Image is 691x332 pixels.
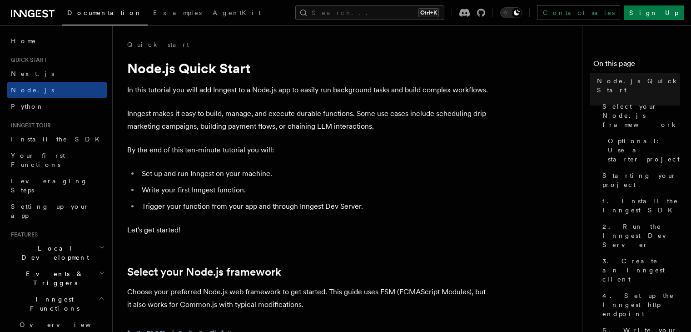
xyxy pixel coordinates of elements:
li: Trigger your function from your app and through Inngest Dev Server. [139,200,491,213]
a: Optional: Use a starter project [604,133,680,167]
span: Quick start [7,56,47,64]
a: Starting your project [599,167,680,193]
span: Leveraging Steps [11,177,88,194]
button: Events & Triggers [7,266,107,291]
p: By the end of this ten-minute tutorial you will: [127,144,491,156]
span: 1. Install the Inngest SDK [602,196,680,215]
p: Choose your preferred Node.js web framework to get started. This guide uses ESM (ECMAScript Modul... [127,286,491,311]
span: Inngest tour [7,122,51,129]
a: Examples [148,3,207,25]
a: Install the SDK [7,131,107,147]
a: Node.js [7,82,107,98]
span: 4. Set up the Inngest http endpoint [602,291,680,318]
span: Local Development [7,244,99,262]
a: Documentation [62,3,148,25]
button: Local Development [7,240,107,266]
span: Events & Triggers [7,269,99,287]
a: Your first Functions [7,147,107,173]
a: Python [7,98,107,115]
span: 2. Run the Inngest Dev Server [602,222,680,249]
span: 3. Create an Inngest client [602,257,680,284]
a: 4. Set up the Inngest http endpoint [599,287,680,322]
a: Leveraging Steps [7,173,107,198]
li: Set up and run Inngest on your machine. [139,167,491,180]
p: Inngest makes it easy to build, manage, and execute durable functions. Some use cases include sch... [127,107,491,133]
a: Node.js Quick Start [593,73,680,98]
span: Node.js [11,86,54,94]
span: Starting your project [602,171,680,189]
span: Next.js [11,70,54,77]
button: Search...Ctrl+K [295,5,444,20]
span: Examples [153,9,202,16]
kbd: Ctrl+K [418,8,439,17]
span: Optional: Use a starter project [608,136,680,164]
a: Setting up your app [7,198,107,224]
a: Home [7,33,107,49]
a: Select your Node.js framework [127,266,281,278]
a: Next.js [7,65,107,82]
li: Write your first Inngest function. [139,184,491,196]
p: Let's get started! [127,224,491,236]
a: Contact sales [537,5,620,20]
button: Toggle dark mode [500,7,522,18]
a: 3. Create an Inngest client [599,253,680,287]
a: 1. Install the Inngest SDK [599,193,680,218]
span: Python [11,103,44,110]
a: Select your Node.js framework [599,98,680,133]
span: Features [7,231,38,238]
h1: Node.js Quick Start [127,60,491,76]
h4: On this page [593,58,680,73]
button: Inngest Functions [7,291,107,317]
span: Install the SDK [11,136,105,143]
span: Node.js Quick Start [597,76,680,95]
span: Select your Node.js framework [602,102,680,129]
a: Sign Up [624,5,684,20]
span: Inngest Functions [7,295,98,313]
a: AgentKit [207,3,266,25]
span: Your first Functions [11,152,65,168]
span: Setting up your app [11,203,89,219]
span: Overview [20,321,113,328]
span: Documentation [67,9,142,16]
a: 2. Run the Inngest Dev Server [599,218,680,253]
span: Home [11,36,36,45]
span: AgentKit [213,9,261,16]
a: Quick start [127,40,189,49]
p: In this tutorial you will add Inngest to a Node.js app to easily run background tasks and build c... [127,84,491,96]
